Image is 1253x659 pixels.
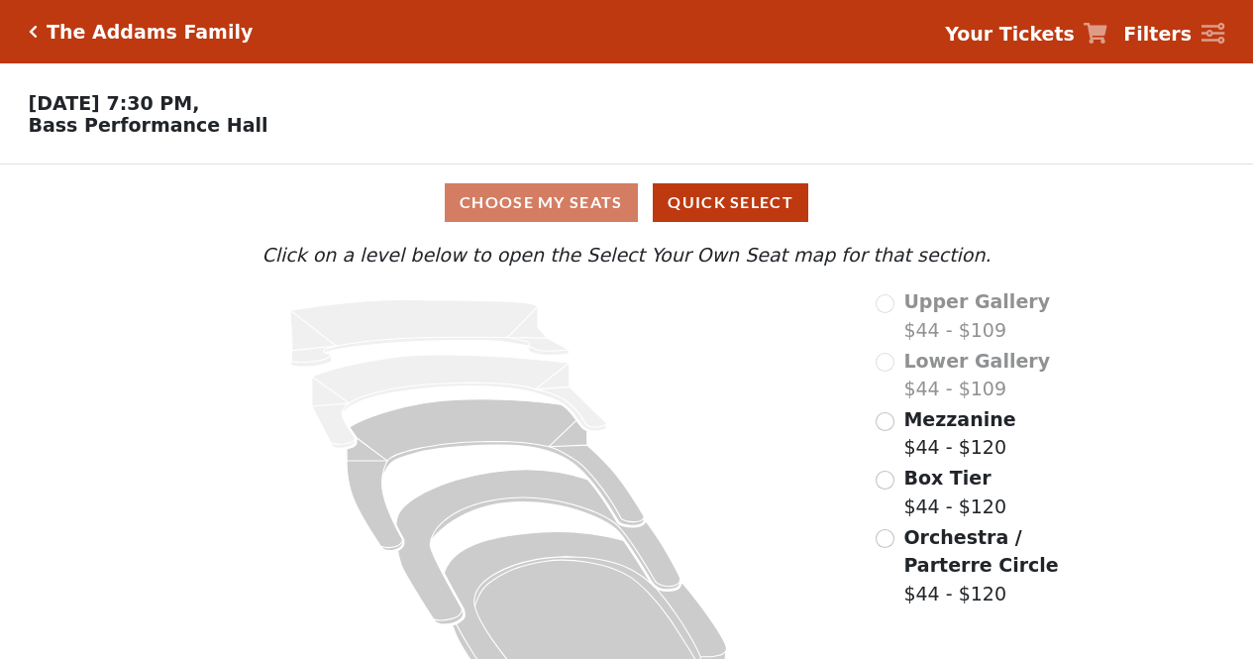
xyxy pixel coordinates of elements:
label: $44 - $109 [903,287,1050,344]
label: $44 - $120 [903,523,1082,608]
button: Quick Select [653,183,808,222]
p: Click on a level below to open the Select Your Own Seat map for that section. [170,241,1082,270]
label: $44 - $120 [903,464,1006,520]
span: Upper Gallery [903,290,1050,312]
label: $44 - $109 [903,347,1050,403]
span: Mezzanine [903,408,1015,430]
h5: The Addams Family [47,21,253,44]
strong: Filters [1123,23,1192,45]
span: Orchestra / Parterre Circle [903,526,1058,577]
label: $44 - $120 [903,405,1015,462]
strong: Your Tickets [945,23,1075,45]
path: Upper Gallery - Seats Available: 0 [290,300,570,368]
a: Filters [1123,20,1224,49]
span: Lower Gallery [903,350,1050,372]
span: Box Tier [903,467,991,489]
a: Click here to go back to filters [29,25,38,39]
a: Your Tickets [945,20,1107,49]
path: Lower Gallery - Seats Available: 0 [312,355,607,448]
